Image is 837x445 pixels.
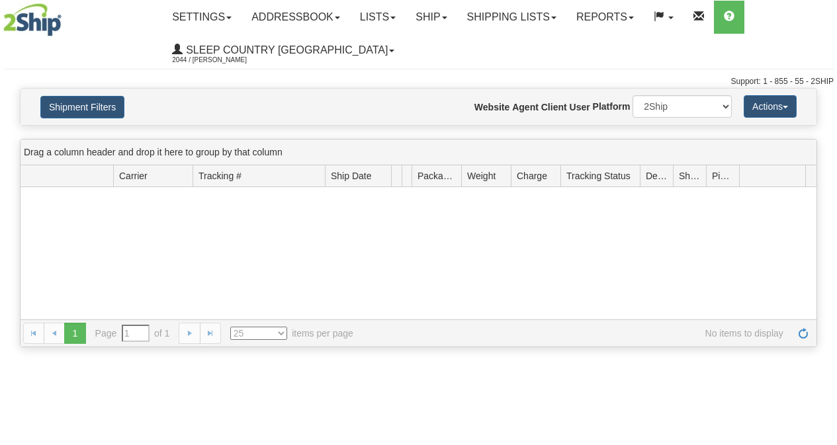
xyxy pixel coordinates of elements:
[40,96,124,118] button: Shipment Filters
[372,327,783,340] span: No items to display
[418,169,456,182] span: Packages
[3,3,62,36] img: logo2044.jpg
[793,323,814,344] a: Refresh
[517,169,547,182] span: Charge
[593,100,631,113] label: Platform
[119,169,148,182] span: Carrier
[474,101,509,114] label: Website
[198,169,242,182] span: Tracking #
[172,54,271,67] span: 2044 / [PERSON_NAME]
[457,1,566,34] a: Shipping lists
[744,95,797,118] button: Actions
[64,323,85,344] span: 1
[350,1,406,34] a: Lists
[406,1,457,34] a: Ship
[230,327,353,340] span: items per page
[467,169,496,182] span: Weight
[3,76,834,87] div: Support: 1 - 855 - 55 - 2SHIP
[679,169,701,182] span: Shipment Issues
[183,44,388,56] span: Sleep Country [GEOGRAPHIC_DATA]
[541,101,567,114] label: Client
[646,169,668,182] span: Delivery Status
[566,169,631,182] span: Tracking Status
[331,169,371,182] span: Ship Date
[566,1,644,34] a: Reports
[570,101,590,114] label: User
[95,325,170,342] span: Page of 1
[162,1,242,34] a: Settings
[712,169,734,182] span: Pickup Status
[21,140,816,165] div: grid grouping header
[242,1,350,34] a: Addressbook
[512,101,539,114] label: Agent
[162,34,404,67] a: Sleep Country [GEOGRAPHIC_DATA] 2044 / [PERSON_NAME]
